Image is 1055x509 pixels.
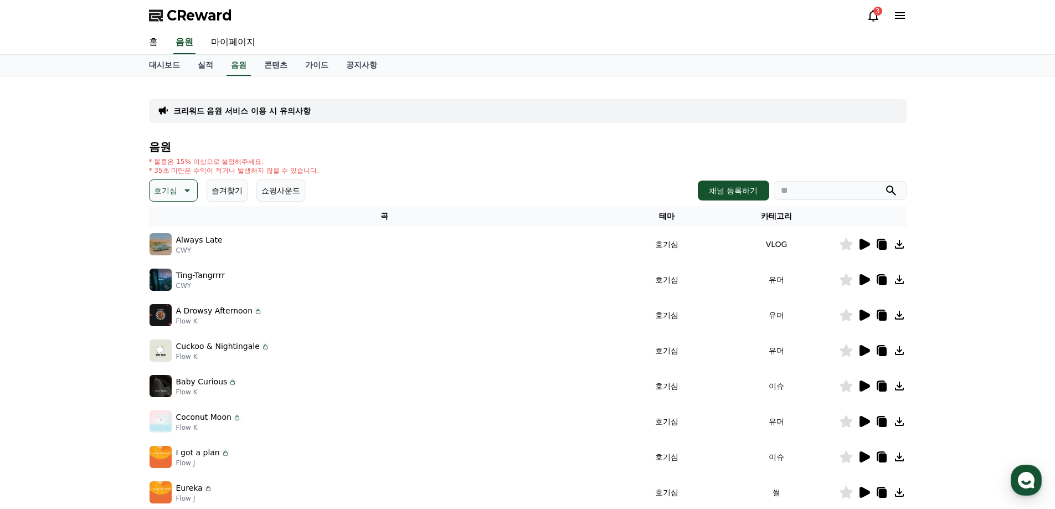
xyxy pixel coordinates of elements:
[873,7,882,16] div: 3
[620,404,714,439] td: 호기심
[176,234,223,246] p: Always Late
[150,233,172,255] img: music
[176,376,228,388] p: Baby Curious
[714,404,839,439] td: 유머
[149,7,232,24] a: CReward
[149,179,198,202] button: 호기심
[620,368,714,404] td: 호기심
[176,281,225,290] p: CWY
[255,55,296,76] a: 콘텐츠
[714,368,839,404] td: 이슈
[176,482,203,494] p: Eureka
[714,333,839,368] td: 유머
[620,439,714,475] td: 호기심
[867,9,880,22] a: 3
[149,157,320,166] p: * 볼륨은 15% 이상으로 설정해주세요.
[714,439,839,475] td: 이슈
[149,166,320,175] p: * 35초 미만은 수익이 적거나 발생하지 않을 수 있습니다.
[620,227,714,262] td: 호기심
[173,31,195,54] a: 음원
[620,262,714,297] td: 호기심
[256,179,305,202] button: 쇼핑사운드
[150,446,172,468] img: music
[176,423,241,432] p: Flow K
[296,55,337,76] a: 가이드
[140,55,189,76] a: 대시보드
[227,55,251,76] a: 음원
[176,459,230,467] p: Flow J
[189,55,222,76] a: 실적
[150,375,172,397] img: music
[698,181,769,200] button: 채널 등록하기
[176,447,220,459] p: I got a plan
[150,269,172,291] img: music
[176,305,253,317] p: A Drowsy Afternoon
[176,494,213,503] p: Flow J
[176,352,270,361] p: Flow K
[149,206,620,227] th: 곡
[154,183,177,198] p: 호기심
[150,340,172,362] img: music
[173,105,311,116] a: 크리워드 음원 서비스 이용 시 유의사항
[176,270,225,281] p: Ting-Tangrrrr
[714,227,839,262] td: VLOG
[176,388,238,397] p: Flow K
[714,262,839,297] td: 유머
[150,481,172,503] img: music
[149,141,907,153] h4: 음원
[620,297,714,333] td: 호기심
[337,55,386,76] a: 공지사항
[176,341,260,352] p: Cuckoo & Nightingale
[167,7,232,24] span: CReward
[140,31,167,54] a: 홈
[176,317,263,326] p: Flow K
[176,246,223,255] p: CWY
[150,410,172,433] img: music
[714,206,839,227] th: 카테고리
[176,412,231,423] p: Coconut Moon
[620,333,714,368] td: 호기심
[714,297,839,333] td: 유머
[207,179,248,202] button: 즐겨찾기
[202,31,264,54] a: 마이페이지
[620,206,714,227] th: 테마
[150,304,172,326] img: music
